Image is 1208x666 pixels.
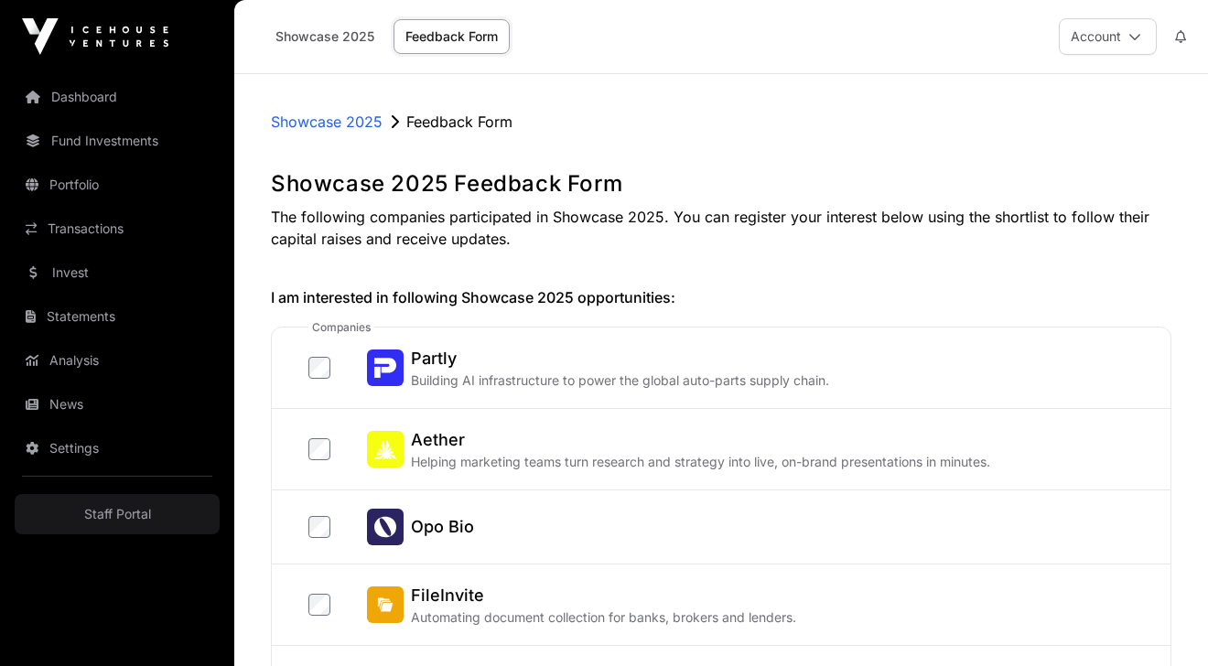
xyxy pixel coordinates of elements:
a: Analysis [15,340,220,381]
p: Automating document collection for banks, brokers and lenders. [411,608,796,627]
a: Showcase 2025 [264,19,386,54]
h2: Aether [411,427,990,453]
a: Staff Portal [15,494,220,534]
input: FileInviteFileInviteAutomating document collection for banks, brokers and lenders. [308,594,330,616]
p: Building AI infrastructure to power the global auto-parts supply chain. [411,371,829,390]
iframe: Chat Widget [1116,578,1208,666]
a: Portfolio [15,165,220,205]
input: AetherAetherHelping marketing teams turn research and strategy into live, on-brand presentations ... [308,438,330,460]
a: News [15,384,220,424]
a: Transactions [15,209,220,249]
input: PartlyPartlyBuilding AI infrastructure to power the global auto-parts supply chain. [308,357,330,379]
img: Aether [367,431,404,467]
img: Icehouse Ventures Logo [22,18,168,55]
a: Invest [15,252,220,293]
p: The following companies participated in Showcase 2025. You can register your interest below using... [271,206,1171,250]
a: Fund Investments [15,121,220,161]
img: Opo Bio [367,509,404,545]
button: Account [1059,18,1157,55]
a: Dashboard [15,77,220,117]
img: FileInvite [367,586,404,623]
h2: I am interested in following Showcase 2025 opportunities: [271,286,1171,308]
h2: Partly [411,346,829,371]
img: Partly [367,349,404,386]
h1: Showcase 2025 Feedback Form [271,169,1171,199]
a: Showcase 2025 [271,111,383,133]
a: Statements [15,296,220,337]
p: Helping marketing teams turn research and strategy into live, on-brand presentations in minutes. [411,453,990,471]
p: Feedback Form [406,111,512,133]
a: Settings [15,428,220,468]
h2: FileInvite [411,583,796,608]
span: companies [308,320,374,335]
h2: Opo Bio [411,514,474,540]
input: Opo BioOpo Bio [308,516,330,538]
a: Feedback Form [394,19,510,54]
